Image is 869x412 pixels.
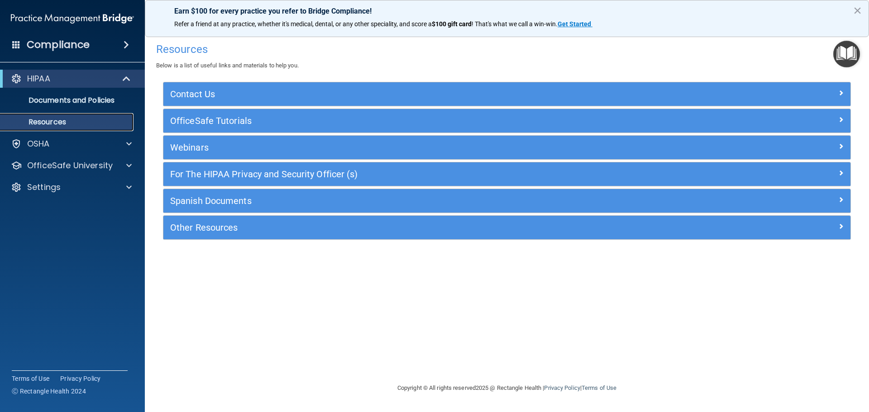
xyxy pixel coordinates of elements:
h5: Other Resources [170,223,672,232]
a: Spanish Documents [170,194,844,208]
p: Documents and Policies [6,96,129,105]
a: Webinars [170,140,844,155]
div: Copyright © All rights reserved 2025 @ Rectangle Health | | [342,374,672,403]
a: OfficeSafe University [11,160,132,171]
button: Open Resource Center [833,41,860,67]
a: For The HIPAA Privacy and Security Officer (s) [170,167,844,181]
strong: $100 gift card [432,20,472,28]
h4: Resources [156,43,858,55]
h5: Contact Us [170,89,672,99]
img: PMB logo [11,9,134,28]
span: Refer a friend at any practice, whether it's medical, dental, or any other speciality, and score a [174,20,432,28]
a: Privacy Policy [60,374,101,383]
a: Other Resources [170,220,844,235]
span: Ⓒ Rectangle Health 2024 [12,387,86,396]
a: HIPAA [11,73,131,84]
a: Get Started [558,20,592,28]
a: Terms of Use [12,374,49,383]
p: OfficeSafe University [27,160,113,171]
p: HIPAA [27,73,50,84]
h5: Webinars [170,142,672,152]
a: Privacy Policy [544,384,580,391]
button: Close [853,3,862,18]
h5: OfficeSafe Tutorials [170,116,672,126]
p: Resources [6,118,129,127]
a: OfficeSafe Tutorials [170,114,844,128]
a: Contact Us [170,87,844,101]
p: Earn $100 for every practice you refer to Bridge Compliance! [174,7,840,15]
a: Terms of Use [582,384,616,391]
h4: Compliance [27,38,90,51]
h5: For The HIPAA Privacy and Security Officer (s) [170,169,672,179]
h5: Spanish Documents [170,196,672,206]
span: Below is a list of useful links and materials to help you. [156,62,299,69]
p: OSHA [27,138,50,149]
a: OSHA [11,138,132,149]
a: Settings [11,182,132,193]
span: ! That's what we call a win-win. [472,20,558,28]
strong: Get Started [558,20,591,28]
p: Settings [27,182,61,193]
